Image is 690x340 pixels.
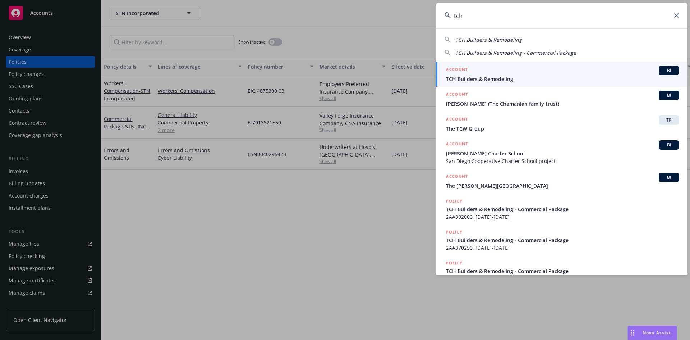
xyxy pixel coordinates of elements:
span: The TCW Group [446,125,679,132]
span: TCH Builders & Remodeling [446,75,679,83]
input: Search... [436,3,687,28]
h5: ACCOUNT [446,115,468,124]
span: BI [662,67,676,74]
span: TCH Builders & Remodeling - Commercial Package [446,236,679,244]
span: TCH Builders & Remodeling - Commercial Package [446,267,679,275]
span: Nova Assist [643,330,671,336]
span: BI [662,92,676,99]
a: ACCOUNTBI[PERSON_NAME] Charter SchoolSan Diego Cooperative Charter School project [436,136,687,169]
h5: ACCOUNT [446,140,468,149]
h5: POLICY [446,259,463,267]
span: TR [662,117,676,123]
a: ACCOUNTBITCH Builders & Remodeling [436,62,687,87]
span: [PERSON_NAME] Charter School [446,150,679,157]
span: San Diego Cooperative Charter School project [446,157,679,165]
a: ACCOUNTBI[PERSON_NAME] (The Chamanian family trust) [436,87,687,112]
span: TCH Builders & Remodeling [455,36,522,43]
h5: ACCOUNT [446,66,468,74]
span: 2AA392000, [DATE]-[DATE] [446,213,679,221]
span: TCH Builders & Remodeling - Commercial Package [446,205,679,213]
span: BI [662,174,676,181]
h5: POLICY [446,228,463,236]
button: Nova Assist [627,326,677,340]
h5: ACCOUNT [446,91,468,99]
a: ACCOUNTTRThe TCW Group [436,112,687,136]
span: The [PERSON_NAME][GEOGRAPHIC_DATA] [446,182,679,190]
a: POLICYTCH Builders & Remodeling - Commercial Package2AA370250, [DATE]-[DATE] [436,225,687,255]
a: POLICYTCH Builders & Remodeling - Commercial Package [436,255,687,286]
h5: POLICY [446,198,463,205]
a: POLICYTCH Builders & Remodeling - Commercial Package2AA392000, [DATE]-[DATE] [436,194,687,225]
h5: ACCOUNT [446,173,468,181]
span: [PERSON_NAME] (The Chamanian family trust) [446,100,679,108]
span: BI [662,142,676,148]
div: Drag to move [628,326,637,340]
a: ACCOUNTBIThe [PERSON_NAME][GEOGRAPHIC_DATA] [436,169,687,194]
span: 2AA370250, [DATE]-[DATE] [446,244,679,251]
span: TCH Builders & Remodeling - Commercial Package [455,49,576,56]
